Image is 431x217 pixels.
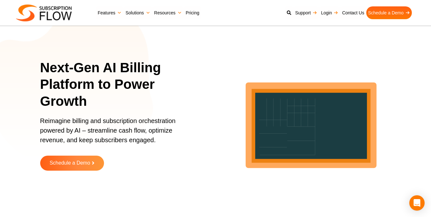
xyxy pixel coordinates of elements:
[366,6,412,19] a: Schedule a Demo
[319,6,340,19] a: Login
[16,4,72,21] img: Subscriptionflow
[123,6,152,19] a: Solutions
[40,116,191,151] p: Reimagine billing and subscription orchestration powered by AI – streamline cash flow, optimize r...
[340,6,366,19] a: Contact Us
[409,195,425,211] div: Open Intercom Messenger
[40,156,104,171] a: Schedule a Demo
[293,6,319,19] a: Support
[49,160,90,166] span: Schedule a Demo
[184,6,201,19] a: Pricing
[40,59,199,110] h1: Next-Gen AI Billing Platform to Power Growth
[152,6,184,19] a: Resources
[96,6,123,19] a: Features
